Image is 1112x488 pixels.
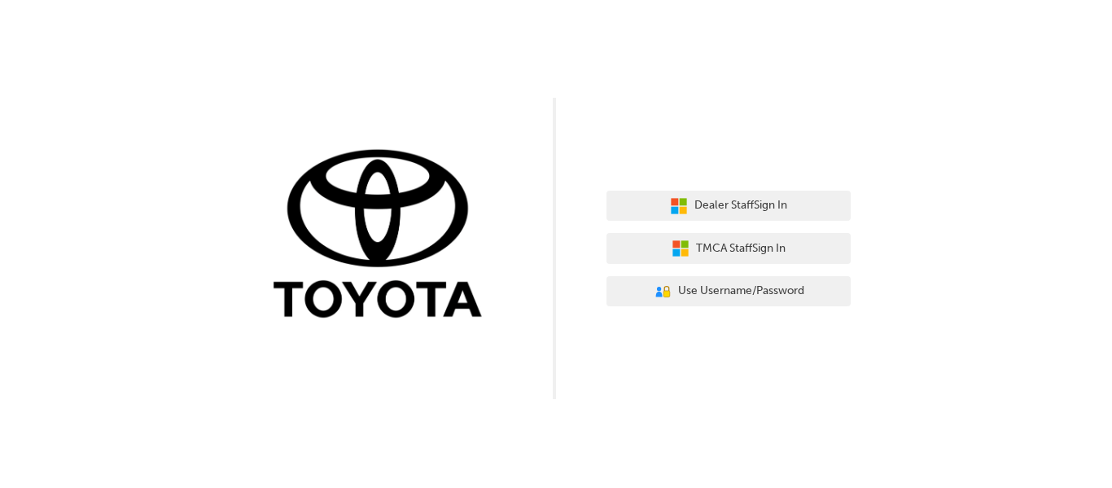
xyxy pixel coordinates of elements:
[696,240,786,258] span: TMCA Staff Sign In
[261,146,506,326] img: Trak
[606,191,851,222] button: Dealer StaffSign In
[606,233,851,264] button: TMCA StaffSign In
[606,276,851,307] button: Use Username/Password
[678,282,804,301] span: Use Username/Password
[694,196,787,215] span: Dealer Staff Sign In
